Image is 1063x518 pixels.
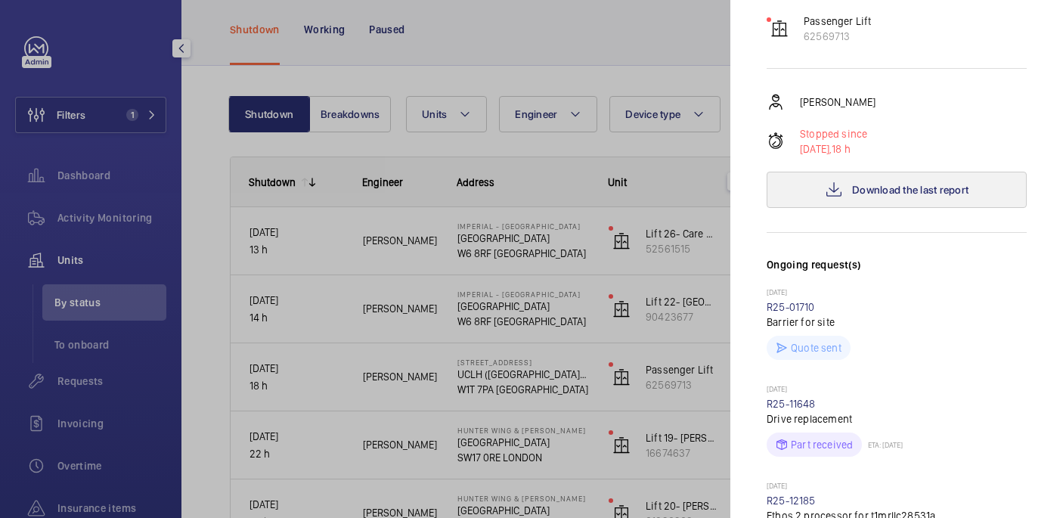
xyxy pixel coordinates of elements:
[767,481,1027,493] p: [DATE]
[767,384,1027,396] p: [DATE]
[767,495,816,507] a: R25-12185
[791,437,853,452] p: Part received
[800,143,832,155] span: [DATE],
[804,14,872,29] p: Passenger Lift
[804,29,872,44] p: 62569713
[852,184,968,196] span: Download the last report
[767,301,815,313] a: R25-01710
[862,440,903,449] p: ETA: [DATE]
[770,20,789,38] img: elevator.svg
[800,126,867,141] p: Stopped since
[767,315,1027,330] p: Barrier for site
[791,340,841,355] p: Quote sent
[767,287,1027,299] p: [DATE]
[767,411,1027,426] p: Drive replacement
[767,257,1027,287] h3: Ongoing request(s)
[800,95,876,110] p: [PERSON_NAME]
[767,398,816,410] a: R25-11648
[800,141,867,157] p: 18 h
[767,172,1027,208] button: Download the last report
